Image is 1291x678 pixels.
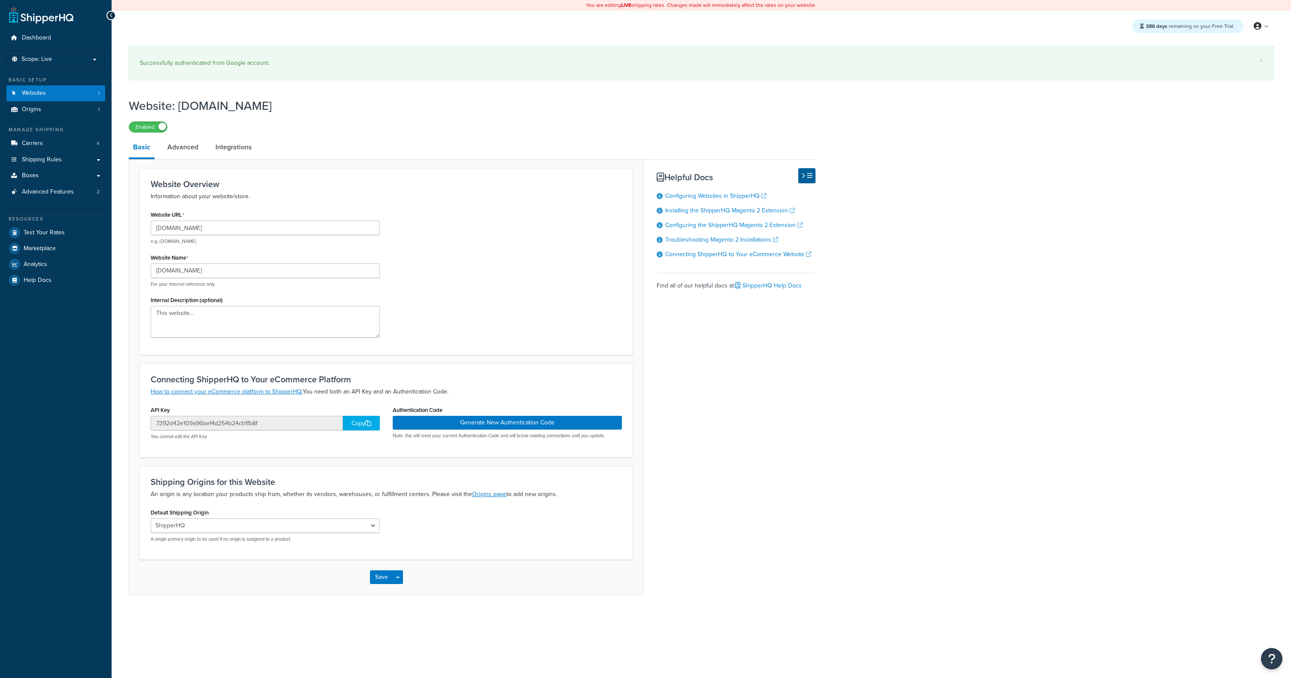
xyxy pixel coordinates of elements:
span: 1 [98,106,100,113]
span: 2 [97,188,100,196]
p: A single primary origin to be used if no origin is assigned to a product [151,536,380,542]
label: Internal Description (optional) [151,297,223,303]
div: Manage Shipping [6,126,105,133]
span: Marketplace [24,245,56,252]
span: remaining on your Free Trial [1146,22,1233,30]
li: Advanced Features [6,184,105,200]
span: Shipping Rules [22,156,62,163]
h3: Shipping Origins for this Website [151,477,622,487]
a: Installing the ShipperHQ Magento 2 Extension [665,206,795,215]
a: ShipperHQ Help Docs [735,281,802,290]
li: Origins [6,102,105,118]
a: Analytics [6,257,105,272]
p: You need both an API Key and an Authentication Code. [151,387,622,397]
span: Carriers [22,140,43,147]
span: Scope: Live [21,56,52,63]
label: Default Shipping Origin [151,509,209,516]
label: Enabled [129,122,167,132]
span: Help Docs [24,277,52,284]
div: Successfully authenticated from Google account. [140,57,1263,69]
span: Origins [22,106,41,113]
div: Copy [343,416,380,430]
span: Dashboard [22,34,51,42]
p: Note: this will reset your current Authentication Code and will break existing connections until ... [393,433,622,439]
li: Websites [6,85,105,101]
label: Website Name [151,254,188,261]
textarea: This website... [151,306,380,338]
a: Shipping Rules [6,152,105,168]
a: Connecting ShipperHQ to Your eCommerce Website [665,250,811,259]
button: Generate New Authentication Code [393,416,622,430]
p: You cannot edit the API Key [151,433,380,440]
li: Carriers [6,136,105,151]
a: Test Your Rates [6,225,105,240]
p: Information about your website/store. [151,191,622,202]
a: Integrations [211,137,256,157]
div: Basic Setup [6,76,105,84]
a: How to connect your eCommerce platform to ShipperHQ. [151,387,303,396]
a: × [1259,57,1263,64]
a: Boxes [6,168,105,184]
a: Basic [129,137,155,159]
h1: Website: [DOMAIN_NAME] [129,97,805,114]
p: For your internal reference only [151,281,380,288]
label: API Key [151,407,170,413]
b: LIVE [621,1,631,9]
div: Resources [6,215,105,223]
label: Authentication Code [393,407,442,413]
div: Find all of our helpful docs at: [657,273,815,292]
button: Open Resource Center [1261,648,1282,669]
a: Advanced [163,137,203,157]
a: Configuring Websites in ShipperHQ [665,191,767,200]
span: 4 [97,140,100,147]
a: Advanced Features2 [6,184,105,200]
a: Dashboard [6,30,105,46]
span: 1 [98,90,100,97]
a: Troubleshooting Magento 2 Installations [665,235,778,244]
span: Test Your Rates [24,229,65,236]
span: Analytics [24,261,47,268]
button: Hide Help Docs [798,168,815,183]
p: e.g. [DOMAIN_NAME] [151,238,380,245]
span: Advanced Features [22,188,74,196]
h3: Helpful Docs [657,173,815,182]
a: Origins page [472,490,506,499]
a: Marketplace [6,241,105,256]
span: Boxes [22,172,39,179]
h3: Website Overview [151,179,622,189]
h3: Connecting ShipperHQ to Your eCommerce Platform [151,375,622,384]
a: Help Docs [6,272,105,288]
a: Origins1 [6,102,105,118]
a: Websites1 [6,85,105,101]
button: Save [370,570,393,584]
label: Website URL [151,212,184,218]
a: Configuring the ShipperHQ Magento 2 Extension [665,221,803,230]
span: Websites [22,90,46,97]
a: Carriers4 [6,136,105,151]
strong: 386 days [1146,22,1167,30]
p: An origin is any location your products ship from, whether its vendors, warehouses, or fulfillmen... [151,489,622,499]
